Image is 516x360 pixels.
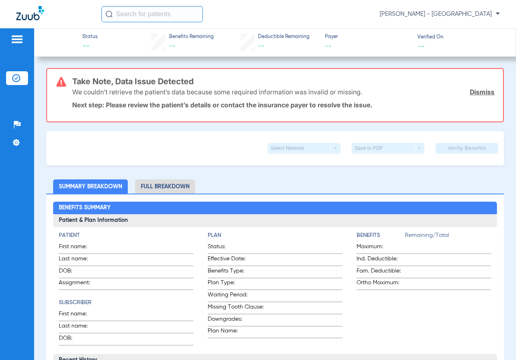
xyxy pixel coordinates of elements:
span: First name: [59,243,99,253]
span: -- [258,43,264,49]
span: Ind. Deductible: [357,255,405,266]
span: Missing Tooth Clause: [208,303,267,314]
h4: Benefits [357,231,405,240]
span: Remaining/Total [405,231,491,243]
span: Deductible Remaining [258,34,310,41]
span: Status [82,34,98,41]
span: Benefits Type: [208,267,267,278]
li: Summary Breakdown [53,179,128,194]
span: First name: [59,310,99,321]
span: Effective Date: [208,255,267,266]
span: -- [325,41,411,51]
span: Last name: [59,322,99,333]
span: Verified On [417,34,503,41]
h3: Patient & Plan Information [53,214,497,227]
span: [PERSON_NAME] - [GEOGRAPHIC_DATA] [380,10,500,18]
span: -- [417,42,425,50]
p: Next step: Please review the patient’s details or contact the insurance payer to resolve the issue. [72,101,495,109]
h2: Benefits Summary [53,202,497,215]
span: DOB: [59,334,99,345]
h3: Take Note, Data Issue Detected [72,77,495,85]
h4: Subscriber [59,298,193,307]
a: Dismiss [470,88,494,96]
span: Plan Type: [208,279,267,290]
span: Maximum: [357,243,405,253]
p: We couldn’t retrieve the patient’s data because some required information was invalid or missing. [72,88,362,96]
span: Assignment: [59,279,99,290]
span: Last name: [59,255,99,266]
li: Full Breakdown [135,179,195,194]
h4: Patient [59,231,193,240]
span: Fam. Deductible: [357,267,405,278]
input: Search for patients [101,6,203,22]
span: -- [82,41,98,51]
img: error-icon [56,77,66,87]
app-breakdown-title: Benefits [357,231,405,243]
span: -- [169,43,176,49]
span: Plan Name: [208,327,267,338]
img: Search Icon [105,11,113,18]
span: DOB: [59,267,99,278]
span: Ortho Maximum: [357,279,405,290]
span: Status: [208,243,267,253]
img: hamburger-icon [11,34,24,44]
img: Zuub Logo [16,6,44,20]
span: Waiting Period: [208,291,267,302]
span: Payer [325,34,411,41]
span: Downgrades: [208,315,267,326]
h4: Plan [208,231,342,240]
span: Benefits Remaining [169,34,214,41]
